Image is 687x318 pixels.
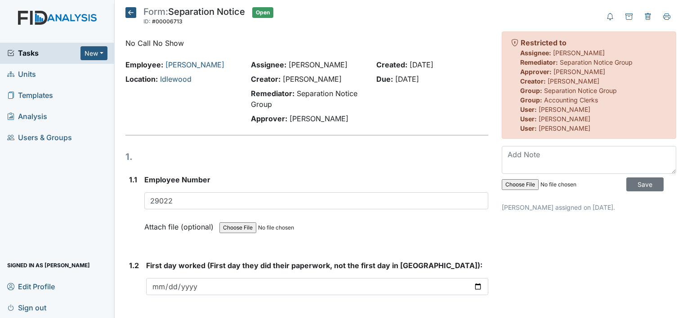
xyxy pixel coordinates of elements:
[125,38,488,49] p: No Call No Show
[7,67,36,81] span: Units
[160,75,192,84] a: Idlewood
[553,68,605,75] span: [PERSON_NAME]
[144,216,217,232] label: Attach file (optional)
[252,7,273,18] span: Open
[251,114,287,123] strong: Approver:
[251,89,357,109] span: Separation Notice Group
[143,6,168,17] span: Form:
[143,18,151,25] span: ID:
[553,49,605,57] span: [PERSON_NAME]
[376,60,407,69] strong: Created:
[502,203,676,212] p: [PERSON_NAME] assigned on [DATE].
[7,279,55,293] span: Edit Profile
[7,88,53,102] span: Templates
[395,75,419,84] span: [DATE]
[144,175,210,184] span: Employee Number
[7,110,47,124] span: Analysis
[283,75,342,84] span: [PERSON_NAME]
[410,60,433,69] span: [DATE]
[520,115,537,123] strong: User:
[544,87,617,94] span: Separation Notice Group
[251,89,294,98] strong: Remediator:
[520,124,537,132] strong: User:
[152,18,183,25] span: #00006713
[520,87,542,94] strong: Group:
[520,96,542,104] strong: Group:
[544,96,598,104] span: Accounting Clerks
[626,177,664,191] input: Save
[520,68,552,75] strong: Approver:
[7,131,72,145] span: Users & Groups
[7,48,80,58] a: Tasks
[548,77,599,85] span: [PERSON_NAME]
[290,114,348,123] span: [PERSON_NAME]
[165,60,224,69] a: [PERSON_NAME]
[251,60,286,69] strong: Assignee:
[539,115,590,123] span: [PERSON_NAME]
[251,75,281,84] strong: Creator:
[521,38,567,47] strong: Restricted to
[129,260,139,271] label: 1.2
[520,77,546,85] strong: Creator:
[539,124,590,132] span: [PERSON_NAME]
[560,58,633,66] span: Separation Notice Group
[125,150,488,163] h1: 1.
[125,75,158,84] strong: Location:
[539,106,590,113] span: [PERSON_NAME]
[129,174,137,185] label: 1.1
[143,7,245,27] div: Separation Notice
[80,46,107,60] button: New
[520,49,551,57] strong: Assignee:
[289,60,348,69] span: [PERSON_NAME]
[520,106,537,113] strong: User:
[376,75,393,84] strong: Due:
[125,60,163,69] strong: Employee:
[7,300,46,314] span: Sign out
[7,258,90,272] span: Signed in as [PERSON_NAME]
[146,261,482,270] span: First day worked (First day they did their paperwork, not the first day in [GEOGRAPHIC_DATA]):
[520,58,558,66] strong: Remediator:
